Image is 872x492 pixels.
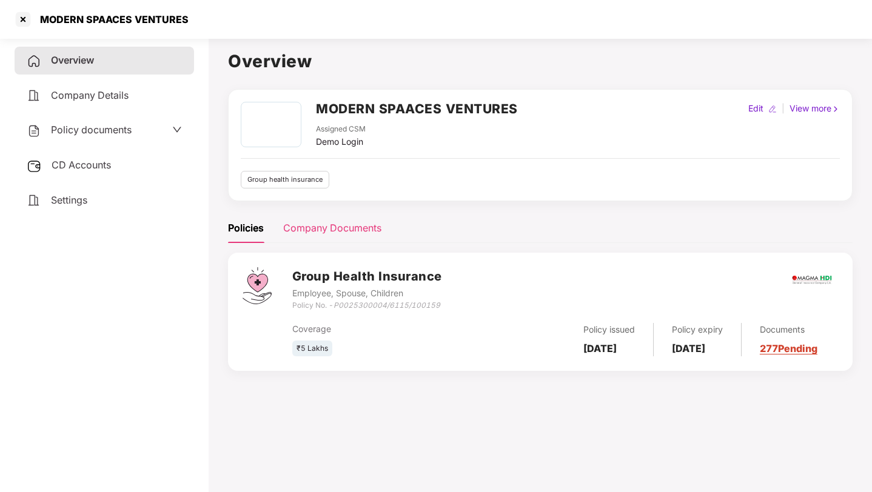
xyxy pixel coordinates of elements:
span: Policy documents [51,124,132,136]
img: magma.png [791,259,833,301]
img: rightIcon [831,105,840,113]
div: Coverage [292,322,474,336]
h3: Group Health Insurance [292,267,442,286]
div: View more [787,102,842,115]
div: Demo Login [316,135,366,148]
h1: Overview [228,48,853,75]
span: Overview [51,54,94,66]
span: down [172,125,182,135]
i: P0025300004/6115/100159 [334,301,440,310]
b: [DATE] [583,342,617,354]
div: | [779,102,787,115]
div: Policy No. - [292,300,442,311]
img: svg+xml;base64,PHN2ZyB4bWxucz0iaHR0cDovL3d3dy53My5vcmcvMjAwMC9zdmciIHdpZHRoPSIyNCIgaGVpZ2h0PSIyNC... [27,88,41,103]
div: Policy issued [583,323,635,336]
img: svg+xml;base64,PHN2ZyB4bWxucz0iaHR0cDovL3d3dy53My5vcmcvMjAwMC9zdmciIHdpZHRoPSIyNCIgaGVpZ2h0PSIyNC... [27,54,41,68]
h2: MODERN SPAACES VENTURES [316,99,518,119]
div: MODERN SPAACES VENTURES [33,13,189,25]
div: Company Documents [283,221,381,236]
div: ₹5 Lakhs [292,341,332,357]
a: 277 Pending [760,342,817,354]
div: Group health insurance [241,171,329,188]
span: Settings [51,194,87,206]
div: Employee, Spouse, Children [292,287,442,300]
img: svg+xml;base64,PHN2ZyB4bWxucz0iaHR0cDovL3d3dy53My5vcmcvMjAwMC9zdmciIHdpZHRoPSIyNCIgaGVpZ2h0PSIyNC... [27,193,41,208]
span: Company Details [51,89,129,101]
img: editIcon [768,105,777,113]
div: Documents [760,323,817,336]
div: Policies [228,221,264,236]
div: Assigned CSM [316,124,366,135]
div: Edit [746,102,766,115]
b: [DATE] [672,342,705,354]
span: CD Accounts [52,159,111,171]
img: svg+xml;base64,PHN2ZyB4bWxucz0iaHR0cDovL3d3dy53My5vcmcvMjAwMC9zdmciIHdpZHRoPSIyNCIgaGVpZ2h0PSIyNC... [27,124,41,138]
img: svg+xml;base64,PHN2ZyB4bWxucz0iaHR0cDovL3d3dy53My5vcmcvMjAwMC9zdmciIHdpZHRoPSI0Ny43MTQiIGhlaWdodD... [243,267,272,304]
div: Policy expiry [672,323,723,336]
img: svg+xml;base64,PHN2ZyB3aWR0aD0iMjUiIGhlaWdodD0iMjQiIHZpZXdCb3g9IjAgMCAyNSAyNCIgZmlsbD0ibm9uZSIgeG... [27,159,42,173]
